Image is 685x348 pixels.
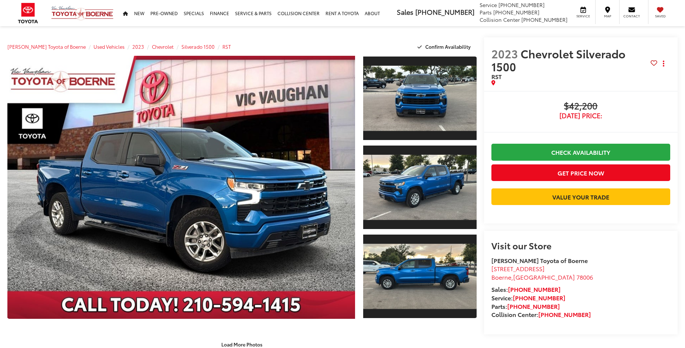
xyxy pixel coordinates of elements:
span: Contact [623,14,640,18]
span: Collision Center [480,16,520,23]
a: RST [222,43,231,50]
span: dropdown dots [663,61,664,66]
span: [GEOGRAPHIC_DATA] [513,273,575,281]
h2: Visit our Store [491,240,670,250]
a: Chevrolet [152,43,174,50]
span: [DATE] Price: [491,112,670,119]
span: Confirm Availability [425,43,471,50]
span: Chevrolet Silverado 1500 [491,45,626,74]
a: Used Vehicles [93,43,125,50]
span: Service [480,1,497,8]
a: [PHONE_NUMBER] [508,285,560,293]
a: Expand Photo 2 [363,145,477,230]
button: Get Price Now [491,164,670,181]
a: Expand Photo 0 [7,56,355,319]
span: , [491,273,593,281]
img: Vic Vaughan Toyota of Boerne [51,6,114,21]
span: 2023 [491,45,518,61]
span: [PHONE_NUMBER] [415,7,474,17]
button: Confirm Availability [413,40,477,53]
a: 2023 [132,43,144,50]
a: Value Your Trade [491,188,670,205]
a: [PERSON_NAME] Toyota of Boerne [7,43,86,50]
span: Parts [480,8,492,16]
a: [PHONE_NUMBER] [538,310,591,318]
img: 2023 Chevrolet Silverado 1500 RST [362,244,478,309]
span: 78006 [576,273,593,281]
img: 2023 Chevrolet Silverado 1500 RST [362,66,478,131]
span: [PHONE_NUMBER] [521,16,568,23]
span: [STREET_ADDRESS] [491,264,545,273]
span: Service [575,14,592,18]
strong: Parts: [491,302,560,310]
span: $42,200 [491,101,670,112]
strong: Collision Center: [491,310,591,318]
span: Saved [652,14,668,18]
span: [PHONE_NUMBER] [498,1,545,8]
span: RST [491,72,502,81]
button: Actions [657,57,670,70]
strong: Service: [491,293,565,302]
a: Expand Photo 1 [363,56,477,141]
a: Check Availability [491,144,670,160]
a: [PHONE_NUMBER] [513,293,565,302]
a: Expand Photo 3 [363,234,477,319]
a: Silverado 1500 [181,43,215,50]
span: Sales [397,7,413,17]
strong: Sales: [491,285,560,293]
a: [PHONE_NUMBER] [507,302,560,310]
img: 2023 Chevrolet Silverado 1500 RST [362,155,478,220]
a: [STREET_ADDRESS] Boerne,[GEOGRAPHIC_DATA] 78006 [491,264,593,281]
span: Boerne [491,273,511,281]
span: [PHONE_NUMBER] [493,8,539,16]
span: Map [599,14,616,18]
strong: [PERSON_NAME] Toyota of Boerne [491,256,588,265]
img: 2023 Chevrolet Silverado 1500 RST [4,54,359,320]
